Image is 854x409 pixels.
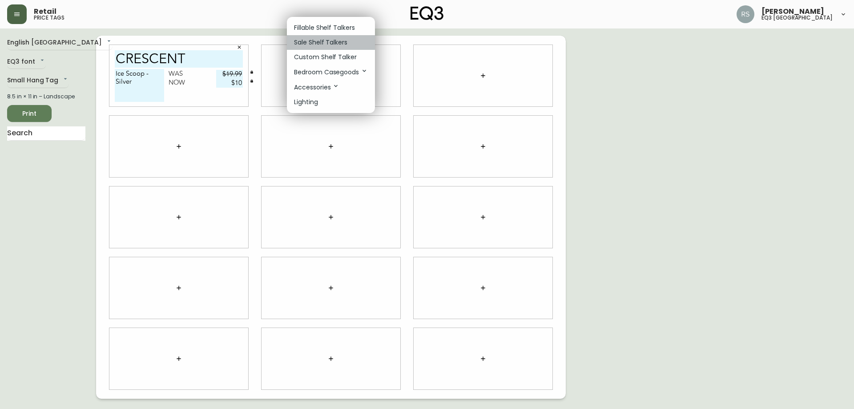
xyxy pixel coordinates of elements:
p: Accessories [294,82,339,92]
p: Sale Shelf Talkers [294,38,347,47]
p: Fillable Shelf Talkers [294,23,355,32]
p: Custom Shelf Talker [294,53,357,62]
p: Bedroom Casegoods [294,67,368,77]
p: Lighting [294,97,318,107]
